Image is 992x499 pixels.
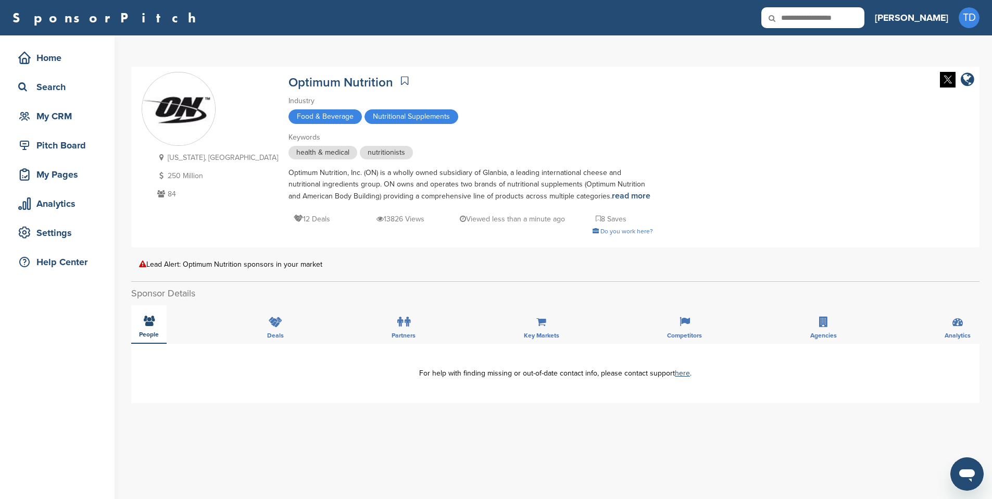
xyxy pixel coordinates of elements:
p: Viewed less than a minute ago [460,213,565,226]
span: Key Markets [524,332,559,339]
a: Home [10,46,104,70]
span: Nutritional Supplements [365,109,458,124]
a: Pitch Board [10,133,104,157]
div: Pitch Board [16,136,104,155]
span: Do you work here? [600,228,653,235]
span: People [139,331,159,338]
div: Optimum Nutrition, Inc. (ON) is a wholly owned subsidiary of Glanbia, a leading international che... [288,167,653,202]
span: TD [959,7,980,28]
img: Sponsorpitch & Optimum Nutrition [142,73,215,146]
p: 250 Million [155,169,278,182]
h2: Sponsor Details [131,286,980,301]
a: Optimum Nutrition [288,75,393,90]
h3: [PERSON_NAME] [875,10,948,25]
a: company link [961,72,974,89]
a: My Pages [10,163,104,186]
a: Settings [10,221,104,245]
div: Search [16,78,104,96]
div: Help Center [16,253,104,271]
div: Lead Alert: Optimum Nutrition sponsors in your market [139,260,972,268]
div: Analytics [16,194,104,213]
div: My CRM [16,107,104,126]
div: For help with finding missing or out-of-date contact info, please contact support . [147,370,964,377]
a: SponsorPitch [12,11,203,24]
p: 13826 Views [376,213,424,226]
span: Agencies [810,332,837,339]
a: My CRM [10,104,104,128]
span: Competitors [667,332,702,339]
span: Food & Beverage [288,109,362,124]
span: Analytics [945,332,971,339]
a: [PERSON_NAME] [875,6,948,29]
iframe: Button to launch messaging window [950,457,984,491]
span: health & medical [288,146,357,159]
div: My Pages [16,165,104,184]
div: Keywords [288,132,653,143]
p: [US_STATE], [GEOGRAPHIC_DATA] [155,151,278,164]
a: Do you work here? [593,228,653,235]
p: 12 Deals [294,213,330,226]
a: Analytics [10,192,104,216]
span: nutritionists [360,146,413,159]
a: Search [10,75,104,99]
div: Settings [16,223,104,242]
p: 8 Saves [596,213,626,226]
a: read more [612,191,650,201]
span: Deals [267,332,284,339]
p: 84 [155,188,278,201]
span: Partners [392,332,416,339]
img: Twitter white [940,72,956,88]
div: Industry [288,95,653,107]
a: here [675,369,690,378]
a: Help Center [10,250,104,274]
div: Home [16,48,104,67]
